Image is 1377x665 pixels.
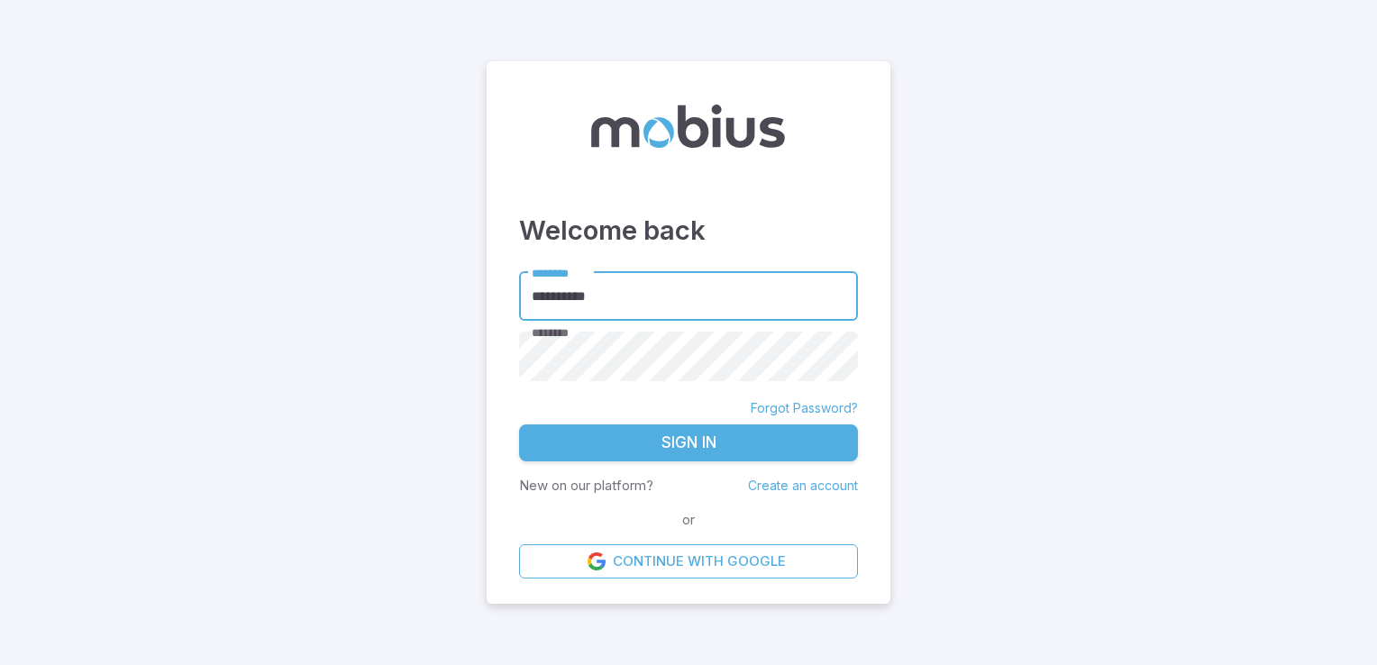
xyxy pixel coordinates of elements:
a: Continue with Google [519,544,858,578]
a: Create an account [748,478,858,493]
h3: Welcome back [519,211,858,251]
a: Forgot Password? [751,399,858,417]
span: or [678,510,699,530]
button: Sign In [519,424,858,462]
p: New on our platform? [519,476,653,496]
